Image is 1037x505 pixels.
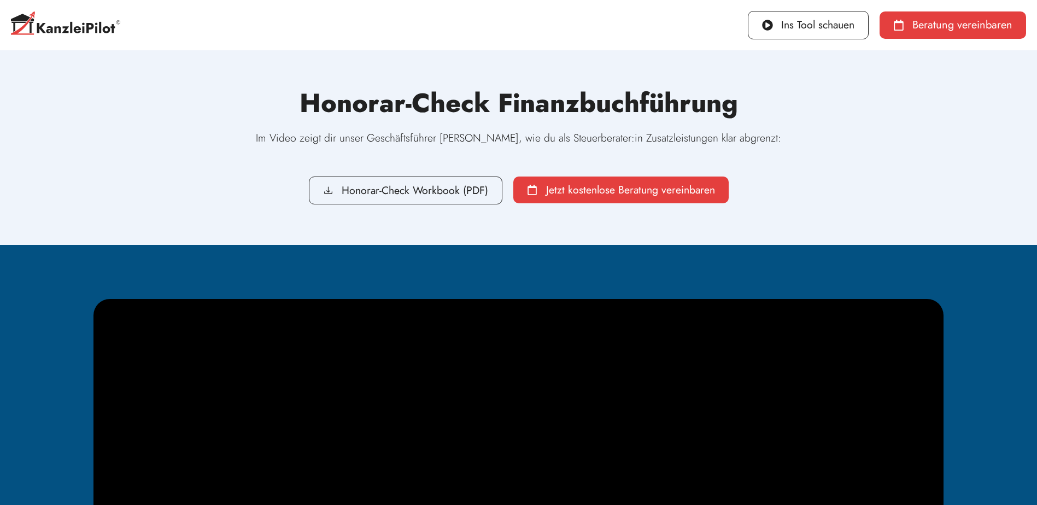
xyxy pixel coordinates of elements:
span: Jetzt kostenlose Beratung vereinbaren [546,185,715,196]
a: Beratung vereinbaren [880,11,1026,39]
h1: Honorar-Check Finanzbuchführung [93,85,944,121]
span: Beratung vereinbaren [912,20,1012,31]
a: Honorar-Check Workbook (PDF) [309,177,503,205]
img: Kanzleipilot-Logo-C [11,11,120,38]
a: Jetzt kostenlose Beratung vereinbaren [513,177,729,204]
p: Im Video zeigt dir unser Geschäftsführer [PERSON_NAME], wie du als Steuerberater:in Zusatzleistun... [93,128,944,148]
a: Ins Tool schauen [748,11,869,39]
span: Honorar-Check Workbook (PDF) [342,185,488,196]
span: Ins Tool schauen [781,20,854,31]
